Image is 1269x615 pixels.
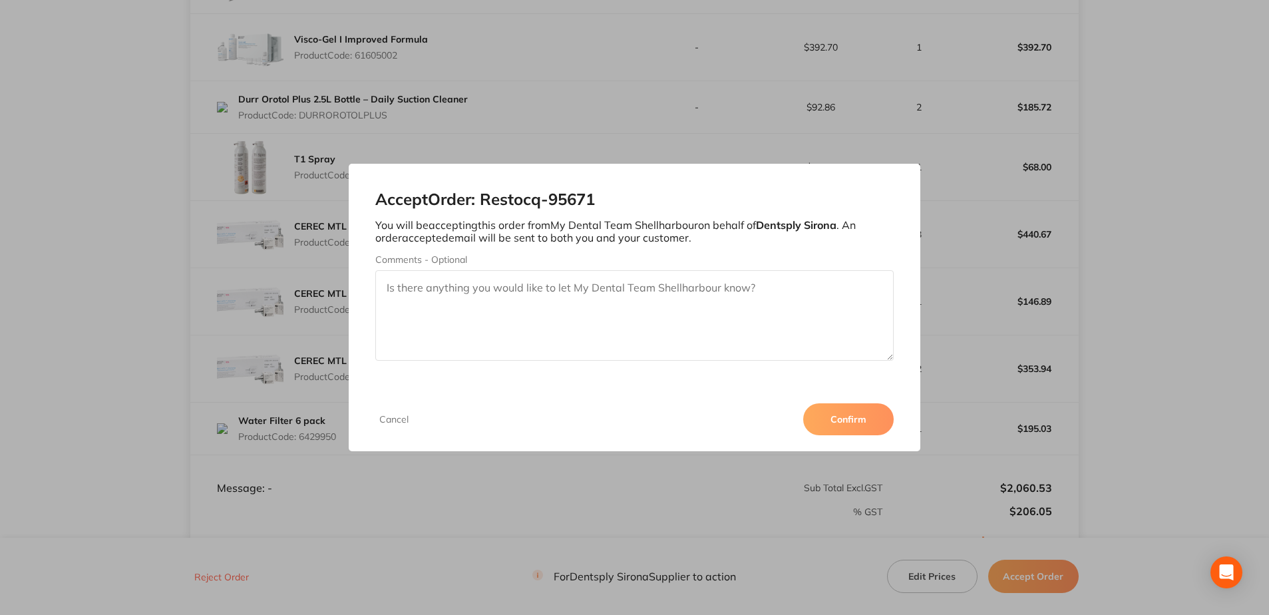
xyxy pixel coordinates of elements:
[803,403,894,435] button: Confirm
[375,254,893,265] label: Comments - Optional
[375,190,893,209] h2: Accept Order: Restocq- 95671
[375,219,893,244] p: You will be accepting this order from My Dental Team Shellharbour on behalf of . An order accepte...
[756,218,836,232] b: Dentsply Sirona
[375,413,413,425] button: Cancel
[1210,556,1242,588] div: Open Intercom Messenger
